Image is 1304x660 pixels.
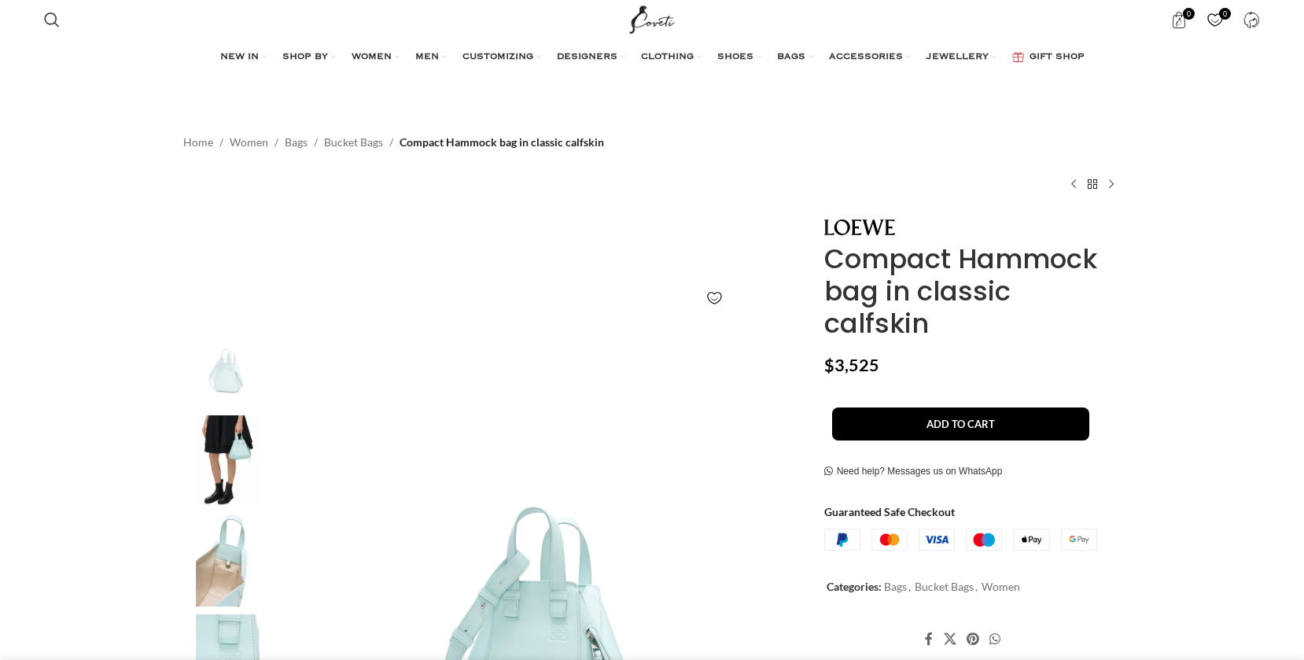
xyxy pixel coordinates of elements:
strong: Guaranteed Safe Checkout [824,505,955,518]
a: Bags [884,580,907,593]
div: My Wishlist [1199,4,1232,35]
a: MEN [415,42,447,73]
span: , [908,578,911,595]
span: MEN [415,51,439,64]
img: Compact Hammock bag in classic calfskin - Image 2 [179,415,275,507]
img: GiftBag [1012,52,1024,62]
span: SHOP BY [282,51,328,64]
span: ACCESSORIES [829,51,903,64]
a: BAGS [777,42,813,73]
span: , [975,578,978,595]
a: Bags [285,134,308,151]
span: 0 [1219,8,1231,20]
span: DESIGNERS [557,51,617,64]
a: Women [230,134,268,151]
a: WhatsApp social link [985,627,1006,651]
bdi: 3,525 [824,355,879,375]
a: DESIGNERS [557,42,625,73]
img: LOEWE [824,219,895,235]
a: Need help? Messages us on WhatsApp [824,466,1003,478]
a: Search [36,4,68,35]
a: Bucket Bags [324,134,383,151]
a: Pinterest social link [961,627,984,651]
a: SHOES [717,42,761,73]
a: Next product [1102,175,1121,194]
a: SHOP BY [282,42,336,73]
span: BAGS [777,51,805,64]
span: SHOES [717,51,753,64]
span: Categories: [827,580,882,593]
a: ACCESSORIES [829,42,911,73]
a: Site logo [626,12,679,25]
span: CUSTOMIZING [462,51,533,64]
span: Compact Hammock bag in classic calfskin [400,134,604,151]
a: NEW IN [220,42,267,73]
a: Home [183,134,213,151]
a: 0 [1163,4,1195,35]
span: NEW IN [220,51,259,64]
a: Bucket Bags [915,580,974,593]
button: Add to cart [832,407,1089,441]
img: Compact Hammock bag in classic calfskin [179,315,275,407]
h1: Compact Hammock bag in classic calfskin [824,243,1121,339]
a: GIFT SHOP [1012,42,1085,73]
nav: Breadcrumb [183,134,604,151]
span: $ [824,355,834,375]
a: X social link [938,627,961,651]
img: Compact Hammock bag in classic calfskin - Image 3 [179,514,275,607]
span: GIFT SHOP [1030,51,1085,64]
a: Facebook social link [920,627,938,651]
img: guaranteed-safe-checkout-bordered.j [824,529,1097,551]
a: JEWELLERY [926,42,996,73]
span: JEWELLERY [926,51,989,64]
span: 0 [1183,8,1195,20]
a: Previous product [1064,175,1083,194]
a: CLOTHING [641,42,702,73]
span: WOMEN [352,51,392,64]
a: Women [982,580,1020,593]
div: Main navigation [36,42,1267,73]
a: CUSTOMIZING [462,42,541,73]
a: WOMEN [352,42,400,73]
span: CLOTHING [641,51,694,64]
a: 0 [1199,4,1232,35]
